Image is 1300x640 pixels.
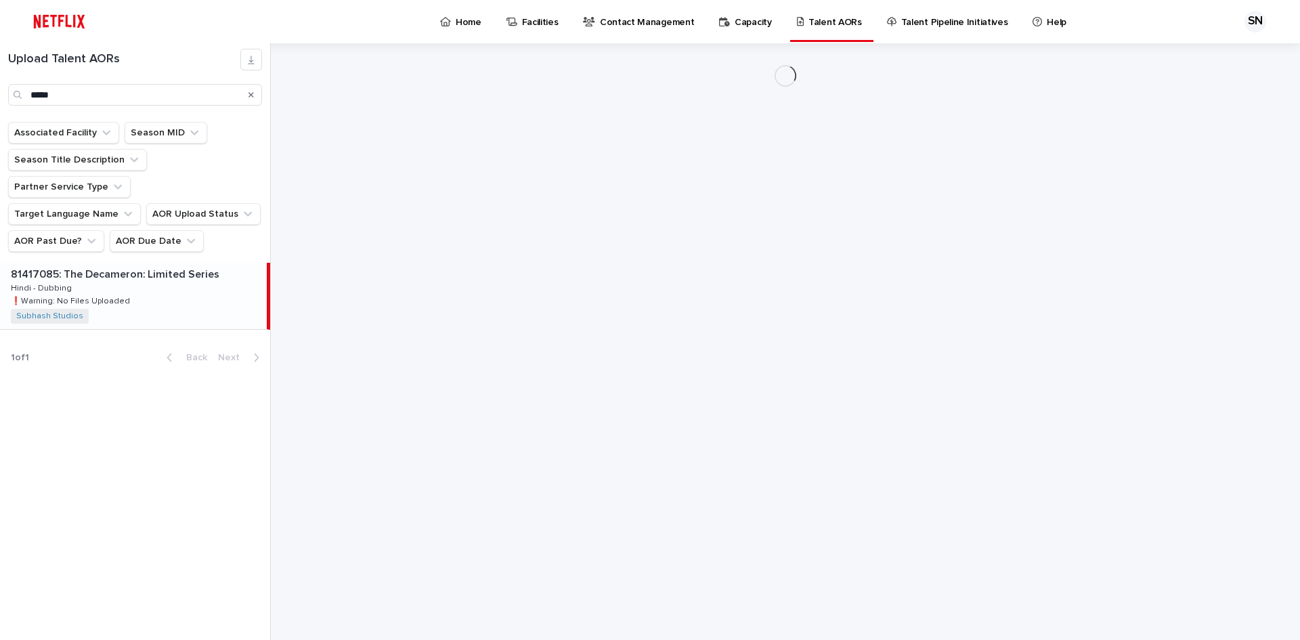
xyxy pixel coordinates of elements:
button: Season MID [125,122,207,144]
h1: Upload Talent AORs [8,52,240,67]
span: Next [218,353,248,362]
button: Back [156,351,213,364]
img: ifQbXi3ZQGMSEF7WDB7W [27,8,91,35]
div: SN [1244,11,1266,33]
span: Back [178,353,207,362]
button: AOR Due Date [110,230,204,252]
p: 81417085: The Decameron: Limited Series [11,265,222,281]
button: Target Language Name [8,203,141,225]
input: Search [8,84,262,106]
button: AOR Past Due? [8,230,104,252]
p: ❗️Warning: No Files Uploaded [11,294,133,306]
button: Partner Service Type [8,176,131,198]
button: AOR Upload Status [146,203,261,225]
a: Subhash Studios [16,312,83,321]
button: Next [213,351,270,364]
button: Associated Facility [8,122,119,144]
p: Hindi - Dubbing [11,281,74,293]
button: Season Title Description [8,149,147,171]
